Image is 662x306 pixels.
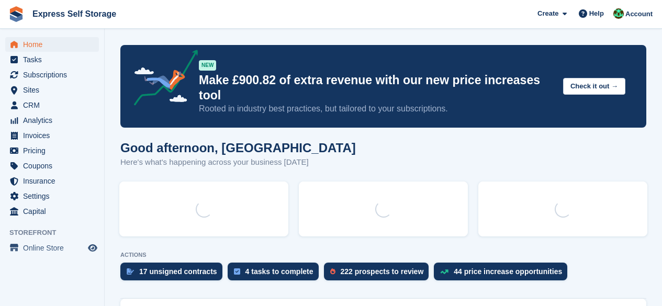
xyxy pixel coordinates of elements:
span: Create [537,8,558,19]
a: menu [5,37,99,52]
span: Pricing [23,143,86,158]
span: Capital [23,204,86,219]
span: Subscriptions [23,67,86,82]
button: Check it out → [563,78,625,95]
a: Preview store [86,242,99,254]
p: ACTIONS [120,252,646,258]
a: menu [5,158,99,173]
span: Insurance [23,174,86,188]
a: menu [5,98,99,112]
a: 222 prospects to review [324,263,434,286]
img: Shakiyra Davis [613,8,624,19]
div: 4 tasks to complete [245,267,313,276]
div: NEW [199,60,216,71]
span: Coupons [23,158,86,173]
a: menu [5,67,99,82]
span: Settings [23,189,86,203]
img: price-adjustments-announcement-icon-8257ccfd72463d97f412b2fc003d46551f7dbcb40ab6d574587a9cd5c0d94... [125,50,198,109]
a: menu [5,113,99,128]
a: menu [5,174,99,188]
span: Storefront [9,228,104,238]
img: stora-icon-8386f47178a22dfd0bd8f6a31ec36ba5ce8667c1dd55bd0f319d3a0aa187defe.svg [8,6,24,22]
p: Make £900.82 of extra revenue with our new price increases tool [199,73,555,103]
span: Home [23,37,86,52]
span: Online Store [23,241,86,255]
a: menu [5,241,99,255]
img: prospect-51fa495bee0391a8d652442698ab0144808aea92771e9ea1ae160a38d050c398.svg [330,268,335,275]
div: 17 unsigned contracts [139,267,217,276]
span: Invoices [23,128,86,143]
p: Here's what's happening across your business [DATE] [120,156,356,168]
a: menu [5,128,99,143]
h1: Good afternoon, [GEOGRAPHIC_DATA] [120,141,356,155]
a: menu [5,143,99,158]
img: price_increase_opportunities-93ffe204e8149a01c8c9dc8f82e8f89637d9d84a8eef4429ea346261dce0b2c0.svg [440,269,448,274]
span: Help [589,8,604,19]
a: 4 tasks to complete [228,263,324,286]
a: 17 unsigned contracts [120,263,228,286]
span: CRM [23,98,86,112]
div: 222 prospects to review [341,267,424,276]
span: Tasks [23,52,86,67]
a: 44 price increase opportunities [434,263,573,286]
span: Account [625,9,653,19]
a: menu [5,204,99,219]
span: Sites [23,83,86,97]
img: task-75834270c22a3079a89374b754ae025e5fb1db73e45f91037f5363f120a921f8.svg [234,268,240,275]
a: menu [5,189,99,203]
span: Analytics [23,113,86,128]
p: Rooted in industry best practices, but tailored to your subscriptions. [199,103,555,115]
a: menu [5,52,99,67]
a: Express Self Storage [28,5,120,22]
img: contract_signature_icon-13c848040528278c33f63329250d36e43548de30e8caae1d1a13099fd9432cc5.svg [127,268,134,275]
div: 44 price increase opportunities [454,267,562,276]
a: menu [5,83,99,97]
